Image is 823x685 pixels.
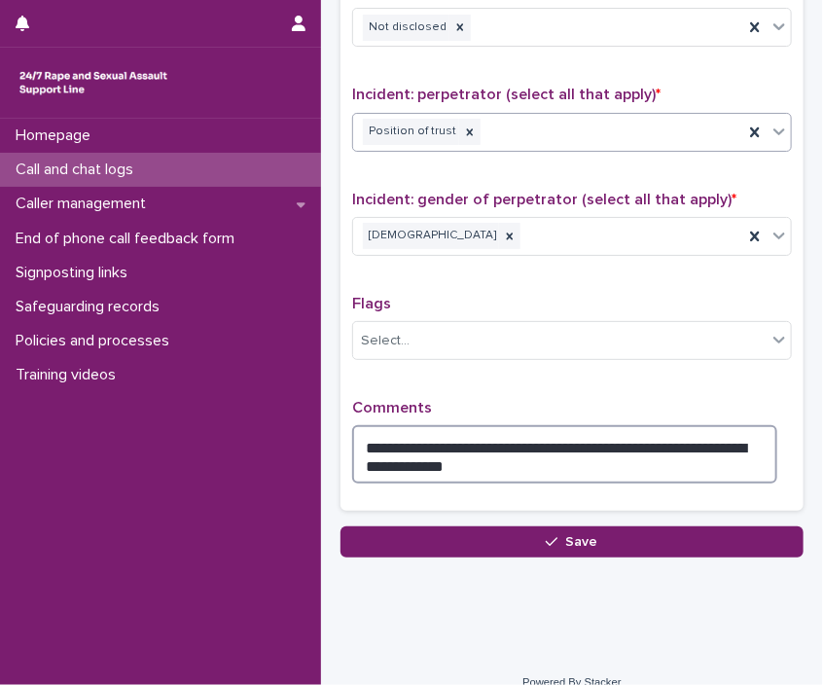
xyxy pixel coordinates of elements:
[340,526,804,558] button: Save
[352,400,432,415] span: Comments
[8,332,185,350] p: Policies and processes
[8,230,250,248] p: End of phone call feedback form
[363,15,449,41] div: Not disclosed
[8,195,161,213] p: Caller management
[16,63,171,102] img: rhQMoQhaT3yELyF149Cw
[8,161,149,179] p: Call and chat logs
[352,192,736,207] span: Incident: gender of perpetrator (select all that apply)
[361,331,410,351] div: Select...
[352,296,391,311] span: Flags
[8,126,106,145] p: Homepage
[8,264,143,282] p: Signposting links
[363,223,499,249] div: [DEMOGRAPHIC_DATA]
[566,535,598,549] span: Save
[8,298,175,316] p: Safeguarding records
[352,87,661,102] span: Incident: perpetrator (select all that apply)
[8,366,131,384] p: Training videos
[363,119,459,145] div: Position of trust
